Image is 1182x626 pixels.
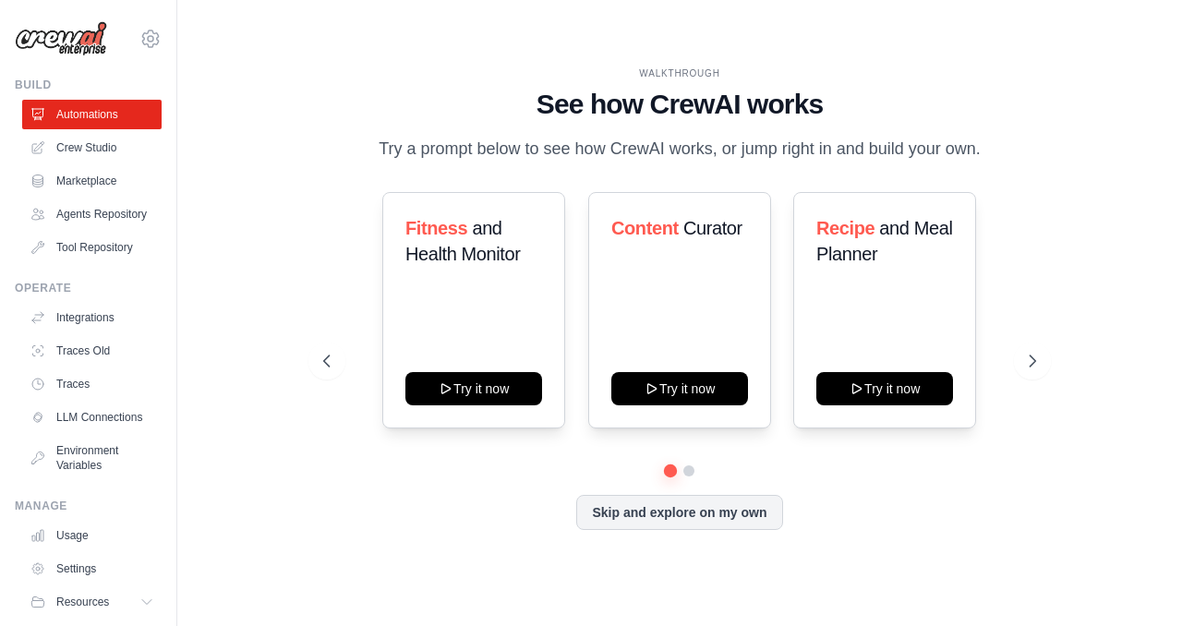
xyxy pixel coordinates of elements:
button: Try it now [816,372,953,405]
p: Try a prompt below to see how CrewAI works, or jump right in and build your own. [369,136,990,163]
iframe: Chat Widget [1090,537,1182,626]
a: Settings [22,554,162,584]
a: LLM Connections [22,403,162,432]
a: Traces [22,369,162,399]
a: Crew Studio [22,133,162,163]
span: and Meal Planner [816,218,952,264]
div: Build [15,78,162,92]
a: Agents Repository [22,199,162,229]
button: Try it now [611,372,748,405]
a: Environment Variables [22,436,162,480]
a: Integrations [22,303,162,332]
span: Content [611,218,679,238]
a: Tool Repository [22,233,162,262]
span: Recipe [816,218,874,238]
img: Logo [15,21,107,56]
button: Skip and explore on my own [576,495,782,530]
div: WALKTHROUGH [323,66,1035,80]
div: Operate [15,281,162,295]
div: Manage [15,499,162,513]
span: Resources [56,595,109,609]
button: Resources [22,587,162,617]
a: Usage [22,521,162,550]
a: Traces Old [22,336,162,366]
a: Automations [22,100,162,129]
a: Marketplace [22,166,162,196]
button: Try it now [405,372,542,405]
h1: See how CrewAI works [323,88,1035,121]
span: Fitness [405,218,467,238]
span: Curator [683,218,742,238]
